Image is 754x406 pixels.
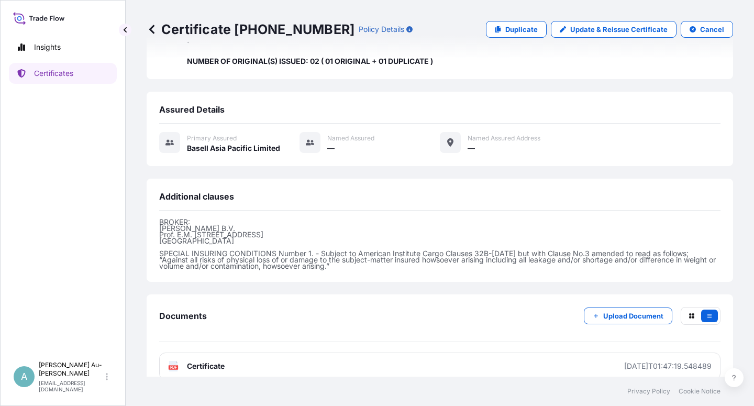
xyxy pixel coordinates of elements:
[681,21,733,38] button: Cancel
[327,143,335,153] span: —
[39,361,104,378] p: [PERSON_NAME] Au-[PERSON_NAME]
[159,353,720,380] a: PDFCertificate[DATE]T01:47:19.548489
[584,308,672,324] button: Upload Document
[700,24,724,35] p: Cancel
[624,361,712,371] div: [DATE]T01:47:19.548489
[34,68,73,79] p: Certificates
[505,24,538,35] p: Duplicate
[159,104,225,115] span: Assured Details
[468,143,475,153] span: —
[9,63,117,84] a: Certificates
[603,311,663,321] p: Upload Document
[39,380,104,392] p: [EMAIL_ADDRESS][DOMAIN_NAME]
[679,387,720,396] a: Cookie Notice
[327,134,374,142] span: Named Assured
[187,143,280,153] span: Basell Asia Pacific Limited
[9,37,117,58] a: Insights
[551,21,677,38] a: Update & Reissue Certificate
[34,42,61,52] p: Insights
[187,134,237,142] span: Primary assured
[359,24,404,35] p: Policy Details
[159,311,207,321] span: Documents
[170,366,177,369] text: PDF
[159,219,720,269] p: BROKER: [PERSON_NAME] B.V. Prof. E.M. [STREET_ADDRESS] [GEOGRAPHIC_DATA] SPECIAL INSURING CONDITI...
[627,387,670,396] a: Privacy Policy
[21,371,27,382] span: A
[187,361,225,371] span: Certificate
[159,191,234,202] span: Additional clauses
[468,134,540,142] span: Named Assured Address
[486,21,547,38] a: Duplicate
[570,24,668,35] p: Update & Reissue Certificate
[147,21,354,38] p: Certificate [PHONE_NUMBER]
